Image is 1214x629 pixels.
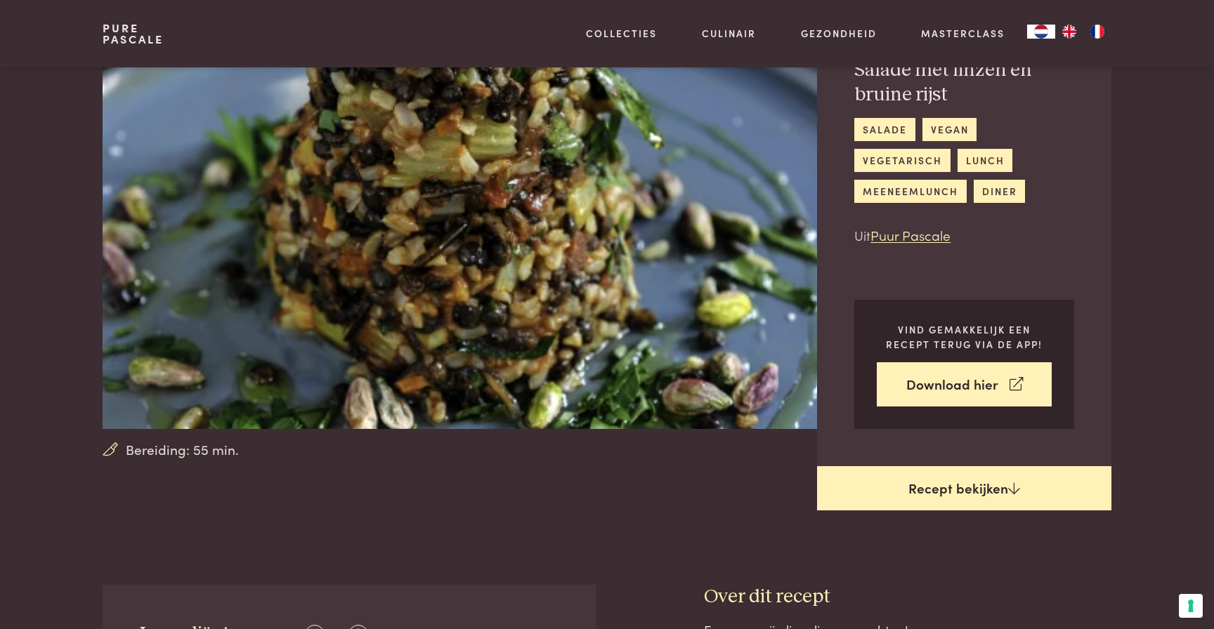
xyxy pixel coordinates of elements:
[702,26,756,41] a: Culinair
[1027,25,1055,39] a: NL
[958,149,1012,172] a: lunch
[103,22,164,45] a: PurePascale
[1055,25,1083,39] a: EN
[801,26,877,41] a: Gezondheid
[854,149,950,172] a: vegetarisch
[1083,25,1111,39] a: FR
[1027,25,1111,39] aside: Language selected: Nederlands
[854,58,1074,107] h2: Salade met linzen en bruine rijst
[1055,25,1111,39] ul: Language list
[877,362,1052,406] a: Download hier
[870,225,951,244] a: Puur Pascale
[817,466,1111,511] a: Recept bekijken
[1179,594,1203,618] button: Uw voorkeuren voor toestemming voor trackingtechnologieën
[1027,25,1055,39] div: Language
[922,118,977,141] a: vegan
[586,26,657,41] a: Collecties
[126,439,239,460] span: Bereiding: 55 min.
[921,26,1005,41] a: Masterclass
[854,118,915,141] a: salade
[877,322,1052,351] p: Vind gemakkelijk een recept terug via de app!
[704,585,1111,609] h3: Over dit recept
[854,225,1074,246] p: Uit
[854,180,966,203] a: meeneemlunch
[974,180,1025,203] a: diner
